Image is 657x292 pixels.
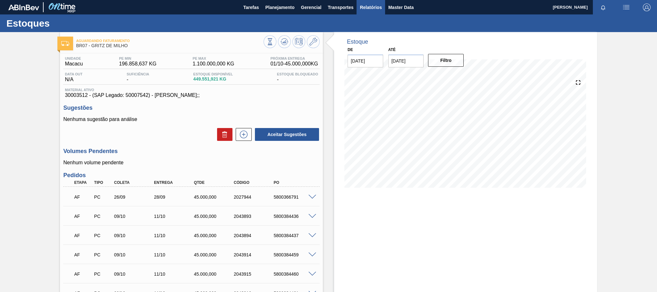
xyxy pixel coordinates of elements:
div: 45.000,000 [192,252,237,257]
button: Programar Estoque [292,35,305,48]
input: dd/mm/yyyy [388,55,424,67]
span: Data out [65,72,82,76]
button: Notificações [593,3,613,12]
span: Suficiência [127,72,149,76]
p: Nenhuma sugestão para análise [63,116,320,122]
div: 2043914 [232,252,277,257]
span: PE MAX [193,56,234,60]
span: 196.858,637 KG [119,61,156,67]
span: Planejamento [265,4,294,11]
div: 09/10/2025 [113,214,157,219]
div: Nova sugestão [232,128,252,141]
button: Filtro [428,54,464,67]
div: 2043915 [232,271,277,277]
span: Transportes [328,4,353,11]
div: Aguardando Faturamento [72,209,93,223]
span: Aguardando Faturamento [76,39,264,43]
div: 11/10/2025 [152,233,197,238]
img: Ícone [61,41,69,46]
div: 5800384459 [272,252,317,257]
div: Código [232,180,277,185]
div: - [275,72,320,82]
input: dd/mm/yyyy [348,55,383,67]
p: AF [74,194,92,200]
span: Tarefas [243,4,259,11]
span: Unidade [65,56,83,60]
button: Aceitar Sugestões [255,128,319,141]
div: Aguardando Faturamento [72,228,93,243]
label: De [348,47,353,52]
span: Master Data [388,4,414,11]
span: 01/10 - 45.000,000 KG [270,61,318,67]
p: Nenhum volume pendente [63,160,320,166]
label: Até [388,47,396,52]
div: 2027944 [232,194,277,200]
div: Aguardando Faturamento [72,267,93,281]
span: Macacu [65,61,83,67]
span: Próxima Entrega [270,56,318,60]
h1: Estoques [6,20,120,27]
span: 30003512 - (SAP Legado: 50007542) - [PERSON_NAME];; [65,92,318,98]
div: 2043893 [232,214,277,219]
div: Pedido de Compra [93,252,114,257]
div: 09/10/2025 [113,252,157,257]
div: 45.000,000 [192,233,237,238]
div: 5800384436 [272,214,317,219]
div: Excluir Sugestões [214,128,232,141]
div: Aguardando Faturamento [72,248,93,262]
div: N/A [63,72,84,82]
h3: Pedidos [63,172,320,179]
div: Qtde [192,180,237,185]
div: Entrega [152,180,197,185]
div: 09/10/2025 [113,271,157,277]
div: Tipo [93,180,114,185]
div: 45.000,000 [192,271,237,277]
span: 1.100.000,000 KG [193,61,234,67]
img: Logout [643,4,651,11]
div: - [125,72,151,82]
button: Visão Geral dos Estoques [264,35,276,48]
div: Estoque [347,39,368,45]
div: 45.000,000 [192,214,237,219]
div: 26/09/2025 [113,194,157,200]
div: Aguardando Faturamento [72,190,93,204]
span: BR07 - GRITZ DE MILHO [76,43,264,48]
h3: Volumes Pendentes [63,148,320,155]
p: AF [74,214,92,219]
img: userActions [622,4,630,11]
div: 45.000,000 [192,194,237,200]
div: 5800384437 [272,233,317,238]
p: AF [74,252,92,257]
div: 11/10/2025 [152,252,197,257]
div: 5800384460 [272,271,317,277]
span: Material ativo [65,88,318,92]
div: 11/10/2025 [152,271,197,277]
button: Ir ao Master Data / Geral [307,35,320,48]
div: Pedido de Compra [93,194,114,200]
div: 2043894 [232,233,277,238]
span: Relatórios [360,4,382,11]
div: Pedido de Compra [93,214,114,219]
div: Etapa [72,180,93,185]
span: Estoque Disponível [193,72,233,76]
div: Aceitar Sugestões [252,127,320,142]
button: Atualizar Gráfico [278,35,291,48]
div: PO [272,180,317,185]
div: 09/10/2025 [113,233,157,238]
div: 11/10/2025 [152,214,197,219]
span: Estoque Bloqueado [277,72,318,76]
img: TNhmsLtSVTkK8tSr43FrP2fwEKptu5GPRR3wAAAABJRU5ErkJggg== [8,4,39,10]
span: Gerencial [301,4,322,11]
span: PE MIN [119,56,156,60]
div: Pedido de Compra [93,271,114,277]
span: 449.551,921 KG [193,77,233,82]
h3: Sugestões [63,105,320,111]
div: Coleta [113,180,157,185]
div: 5800366791 [272,194,317,200]
div: 28/09/2025 [152,194,197,200]
p: AF [74,271,92,277]
div: Pedido de Compra [93,233,114,238]
p: AF [74,233,92,238]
